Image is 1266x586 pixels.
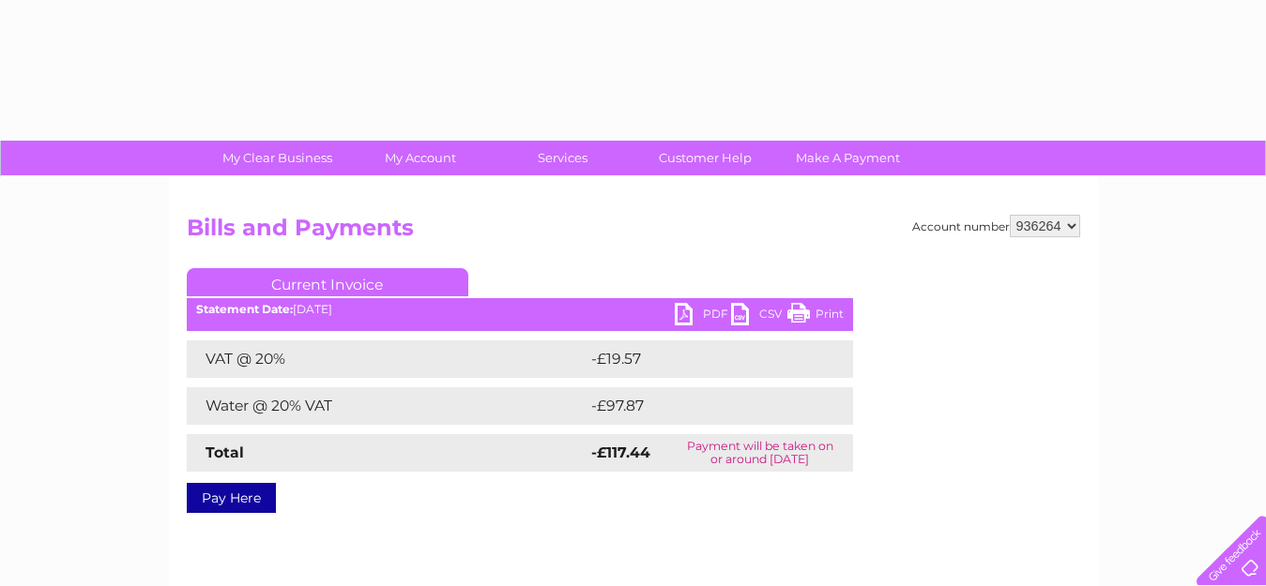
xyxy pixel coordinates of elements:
a: PDF [675,303,731,330]
strong: Total [206,443,244,461]
a: My Account [343,141,497,175]
b: Statement Date: [196,302,293,316]
a: Customer Help [628,141,783,175]
td: -£97.87 [587,387,818,425]
strong: -£117.44 [591,443,650,461]
td: VAT @ 20% [187,340,587,378]
a: Services [485,141,640,175]
td: Payment will be taken on or around [DATE] [667,434,852,472]
a: Pay Here [187,483,276,513]
a: Print [787,303,844,330]
a: CSV [731,303,787,330]
div: Account number [912,215,1080,237]
td: -£19.57 [587,340,816,378]
a: My Clear Business [200,141,355,175]
td: Water @ 20% VAT [187,387,587,425]
a: Make A Payment [770,141,925,175]
h2: Bills and Payments [187,215,1080,250]
a: Current Invoice [187,268,468,296]
div: [DATE] [187,303,853,316]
